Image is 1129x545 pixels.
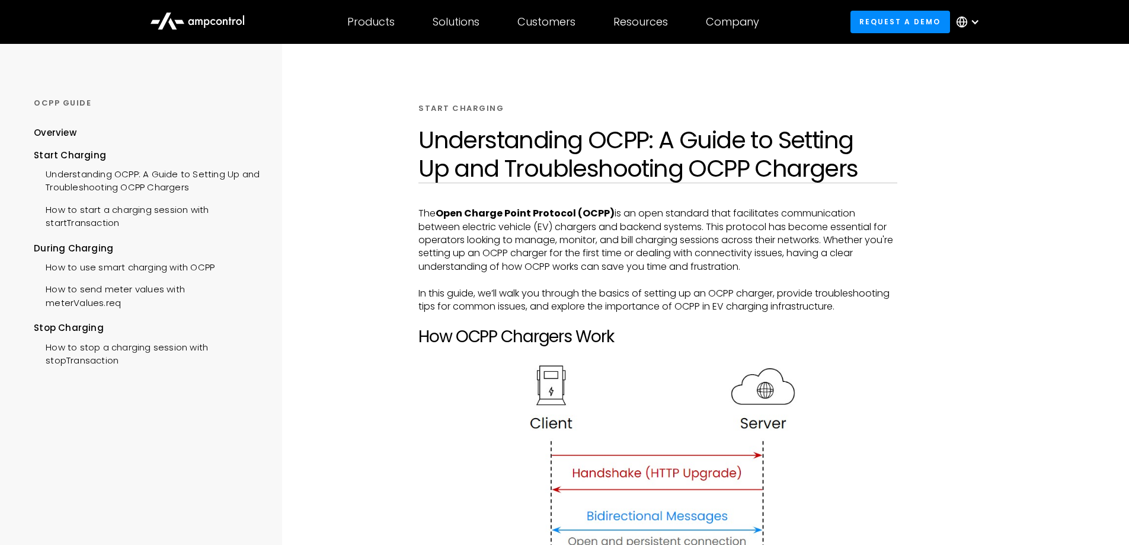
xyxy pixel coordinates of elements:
div: Resources [613,15,668,28]
a: How to use smart charging with OCPP [34,255,215,277]
div: Solutions [433,15,479,28]
div: OCPP GUIDE [34,98,260,109]
strong: Open Charge Point Protocol (OCPP) [436,206,615,220]
p: ‍ [418,346,897,359]
a: How to stop a charging session with stopTransaction [34,335,260,371]
p: ‍ [418,273,897,286]
a: Request a demo [850,11,950,33]
p: In this guide, we’ll walk you through the basics of setting up an OCPP charger, provide troublesh... [418,287,897,314]
a: Understanding OCPP: A Guide to Setting Up and Troubleshooting OCPP Chargers [34,162,260,197]
h1: Understanding OCPP: A Guide to Setting Up and Troubleshooting OCPP Chargers [418,126,897,183]
div: Company [706,15,759,28]
div: Products [347,15,395,28]
div: Customers [517,15,575,28]
a: How to send meter values with meterValues.req [34,277,260,313]
p: ‍ [418,313,897,326]
div: START CHARGING [418,103,504,114]
p: The is an open standard that facilitates communication between electric vehicle (EV) chargers and... [418,207,897,273]
div: Overview [34,126,76,139]
div: Stop Charging [34,321,260,334]
a: Overview [34,126,76,148]
h2: How OCPP Chargers Work [418,327,897,347]
div: During Charging [34,242,260,255]
a: How to start a charging session with startTransaction [34,197,260,233]
div: Start Charging [34,149,260,162]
